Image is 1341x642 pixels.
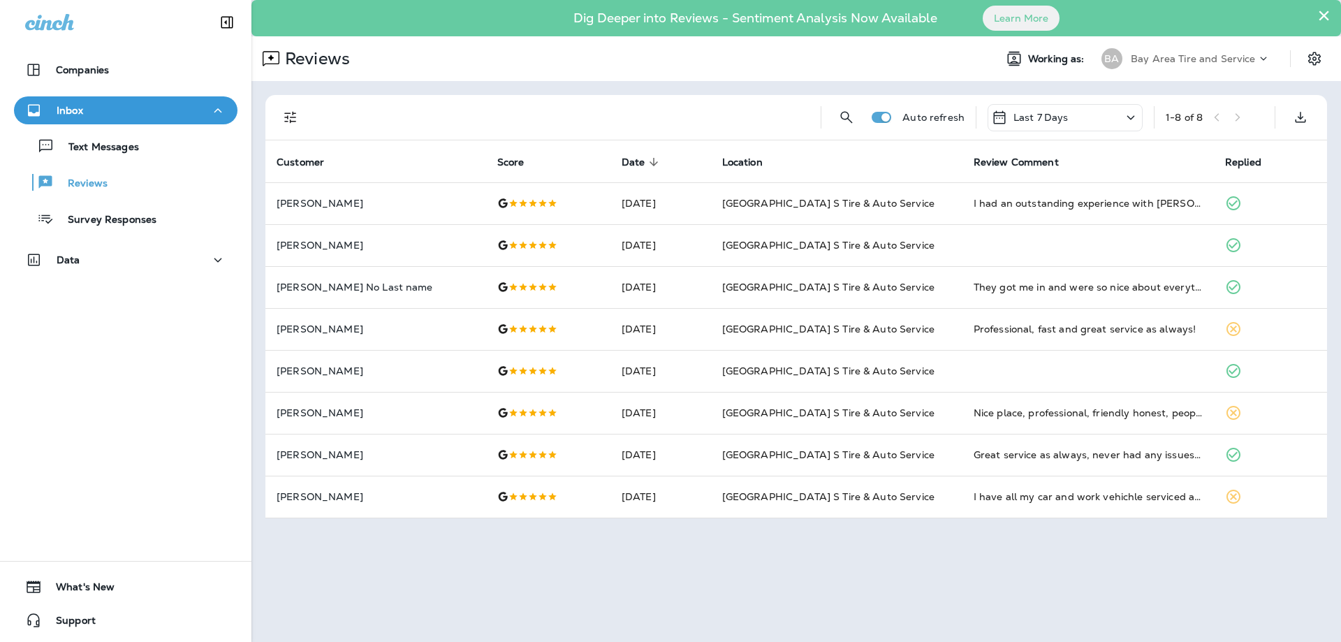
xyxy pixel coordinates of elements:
[1225,156,1280,168] span: Replied
[1166,112,1203,123] div: 1 - 8 of 8
[622,156,645,168] span: Date
[56,64,109,75] p: Companies
[14,573,237,601] button: What's New
[974,280,1203,294] div: They got me in and were so nice about everything! will definitely go back!
[610,350,711,392] td: [DATE]
[983,6,1060,31] button: Learn More
[277,282,475,293] p: [PERSON_NAME] No Last name
[1028,53,1087,65] span: Working as:
[974,196,1203,210] div: I had an outstanding experience with Joe at Bay Area Point Tires. When a tire on my car completel...
[277,240,475,251] p: [PERSON_NAME]
[57,254,80,265] p: Data
[902,112,965,123] p: Auto refresh
[1287,103,1314,131] button: Export as CSV
[14,606,237,634] button: Support
[1302,46,1327,71] button: Settings
[277,491,475,502] p: [PERSON_NAME]
[610,392,711,434] td: [DATE]
[722,448,935,461] span: [GEOGRAPHIC_DATA] S Tire & Auto Service
[279,48,350,69] p: Reviews
[722,281,935,293] span: [GEOGRAPHIC_DATA] S Tire & Auto Service
[14,168,237,197] button: Reviews
[497,156,525,168] span: Score
[610,224,711,266] td: [DATE]
[14,204,237,233] button: Survey Responses
[277,156,342,168] span: Customer
[974,156,1077,168] span: Review Comment
[833,103,860,131] button: Search Reviews
[722,197,935,210] span: [GEOGRAPHIC_DATA] S Tire & Auto Service
[722,407,935,419] span: [GEOGRAPHIC_DATA] S Tire & Auto Service
[1317,4,1331,27] button: Close
[722,239,935,251] span: [GEOGRAPHIC_DATA] S Tire & Auto Service
[974,156,1059,168] span: Review Comment
[722,490,935,503] span: [GEOGRAPHIC_DATA] S Tire & Auto Service
[610,476,711,518] td: [DATE]
[1225,156,1261,168] span: Replied
[1013,112,1069,123] p: Last 7 Days
[14,56,237,84] button: Companies
[610,308,711,350] td: [DATE]
[207,8,247,36] button: Collapse Sidebar
[277,449,475,460] p: [PERSON_NAME]
[610,434,711,476] td: [DATE]
[722,156,781,168] span: Location
[497,156,543,168] span: Score
[722,323,935,335] span: [GEOGRAPHIC_DATA] S Tire & Auto Service
[14,96,237,124] button: Inbox
[277,103,305,131] button: Filters
[974,490,1203,504] div: I have all my car and work vehichle serviced at Bay Area Tire. They have great service. Very prof...
[1131,53,1256,64] p: Bay Area Tire and Service
[277,323,475,335] p: [PERSON_NAME]
[42,615,96,632] span: Support
[974,406,1203,420] div: Nice place, professional, friendly honest, people!
[14,246,237,274] button: Data
[54,141,139,154] p: Text Messages
[42,581,115,598] span: What's New
[54,177,108,191] p: Reviews
[722,156,763,168] span: Location
[610,182,711,224] td: [DATE]
[610,266,711,308] td: [DATE]
[722,365,935,377] span: [GEOGRAPHIC_DATA] S Tire & Auto Service
[974,448,1203,462] div: Great service as always, never had any issues. Staff are very welcoming always explaining any que...
[974,322,1203,336] div: Professional, fast and great service as always!
[54,214,156,227] p: Survey Responses
[622,156,664,168] span: Date
[14,131,237,161] button: Text Messages
[1101,48,1122,69] div: BA
[533,16,978,20] p: Dig Deeper into Reviews - Sentiment Analysis Now Available
[57,105,83,116] p: Inbox
[277,365,475,377] p: [PERSON_NAME]
[277,198,475,209] p: [PERSON_NAME]
[277,156,324,168] span: Customer
[277,407,475,418] p: [PERSON_NAME]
